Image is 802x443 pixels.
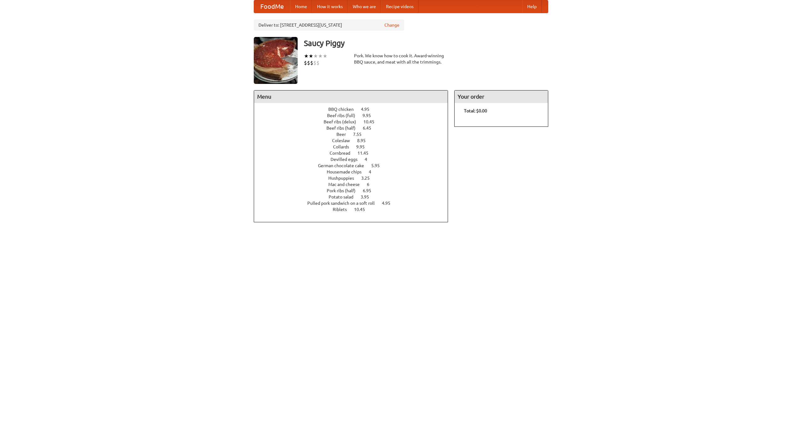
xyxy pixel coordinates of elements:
span: Collards [333,144,355,149]
a: Coleslaw 8.95 [332,138,377,143]
a: Change [384,22,399,28]
a: Home [290,0,312,13]
li: $ [304,59,307,66]
span: 6.95 [363,188,378,193]
span: 7.55 [353,132,368,137]
li: $ [310,59,313,66]
a: FoodMe [254,0,290,13]
span: BBQ chicken [328,107,360,112]
span: Hushpuppies [328,176,360,181]
span: 3.25 [361,176,376,181]
a: Help [522,0,542,13]
li: ★ [323,53,327,59]
span: 4 [369,169,378,174]
span: Cornbread [330,151,357,156]
span: German chocolate cake [318,163,370,168]
h3: Saucy Piggy [304,37,548,49]
li: ★ [313,53,318,59]
span: Beer [336,132,352,137]
a: Beef ribs (half) 6.45 [326,126,383,131]
a: Hushpuppies 3.25 [328,176,381,181]
a: Pulled pork sandwich on a soft roll 4.95 [307,201,402,206]
li: ★ [304,53,309,59]
span: Beef ribs (half) [326,126,362,131]
li: ★ [309,53,313,59]
li: ★ [318,53,323,59]
a: Cornbread 11.45 [330,151,380,156]
a: Riblets 10.45 [333,207,377,212]
a: Recipe videos [381,0,419,13]
span: 4.95 [382,201,397,206]
span: Mac and cheese [328,182,366,187]
a: Beef ribs (full) 9.95 [327,113,383,118]
a: Who we are [348,0,381,13]
span: 9.95 [356,144,371,149]
a: Beef ribs (delux) 10.45 [324,119,386,124]
a: Housemade chips 4 [327,169,383,174]
span: 4 [365,157,373,162]
span: Coleslaw [332,138,356,143]
li: $ [316,59,320,66]
li: $ [307,59,310,66]
span: 6.45 [363,126,378,131]
span: 6 [367,182,376,187]
b: Total: $0.00 [464,108,487,113]
a: Collards 9.95 [333,144,376,149]
span: Beef ribs (full) [327,113,362,118]
a: Devilled eggs 4 [331,157,379,162]
span: 5.95 [371,163,386,168]
h4: Your order [455,90,548,103]
span: Devilled eggs [331,157,364,162]
a: Beer 7.55 [336,132,373,137]
a: Mac and cheese 6 [328,182,381,187]
a: BBQ chicken 4.95 [328,107,381,112]
a: Potato salad 3.95 [329,194,381,199]
div: Pork. We know how to cook it. Award-winning BBQ sauce, and meat with all the trimmings. [354,53,448,65]
span: 3.95 [361,194,375,199]
a: Pork ribs (half) 6.95 [327,188,383,193]
span: 11.45 [357,151,375,156]
h4: Menu [254,90,448,103]
span: Housemade chips [327,169,368,174]
span: Beef ribs (delux) [324,119,362,124]
span: 10.45 [354,207,371,212]
a: German chocolate cake 5.95 [318,163,391,168]
span: Pork ribs (half) [327,188,362,193]
span: 9.95 [362,113,377,118]
span: Potato salad [329,194,360,199]
img: angular.jpg [254,37,298,84]
span: 4.95 [361,107,376,112]
span: Riblets [333,207,353,212]
li: $ [313,59,316,66]
div: Deliver to: [STREET_ADDRESS][US_STATE] [254,19,404,31]
span: Pulled pork sandwich on a soft roll [307,201,381,206]
span: 8.95 [357,138,372,143]
span: 10.45 [363,119,381,124]
a: How it works [312,0,348,13]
